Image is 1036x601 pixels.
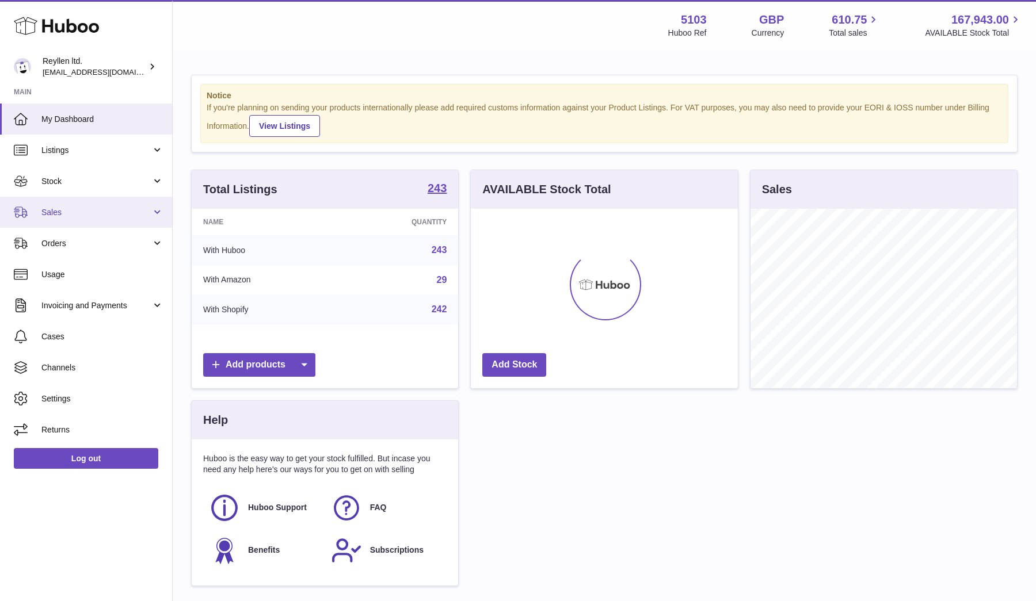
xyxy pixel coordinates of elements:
[925,28,1022,39] span: AVAILABLE Stock Total
[43,67,169,76] span: [EMAIL_ADDRESS][DOMAIN_NAME]
[829,28,880,39] span: Total sales
[192,209,338,235] th: Name
[41,393,163,404] span: Settings
[14,448,158,469] a: Log out
[41,269,163,280] span: Usage
[249,115,320,137] a: View Listings
[437,275,447,285] a: 29
[41,238,151,249] span: Orders
[41,331,163,342] span: Cases
[41,362,163,373] span: Channels
[41,176,151,187] span: Stock
[331,535,441,566] a: Subscriptions
[41,207,151,218] span: Sales
[482,353,546,377] a: Add Stock
[482,182,611,197] h3: AVAILABLE Stock Total
[428,182,447,194] strong: 243
[428,182,447,196] a: 243
[432,245,447,255] a: 243
[207,90,1002,101] strong: Notice
[668,28,707,39] div: Huboo Ref
[41,114,163,125] span: My Dashboard
[248,545,280,556] span: Benefits
[41,424,163,435] span: Returns
[203,182,277,197] h3: Total Listings
[209,535,319,566] a: Benefits
[338,209,459,235] th: Quantity
[370,545,424,556] span: Subscriptions
[752,28,784,39] div: Currency
[192,265,338,295] td: With Amazon
[432,304,447,314] a: 242
[759,12,784,28] strong: GBP
[248,502,307,513] span: Huboo Support
[192,294,338,324] td: With Shopify
[832,12,867,28] span: 610.75
[43,56,146,78] div: Reyllen ltd.
[203,353,315,377] a: Add products
[203,453,447,475] p: Huboo is the easy way to get your stock fulfilled. But incase you need any help here's our ways f...
[14,58,31,75] img: reyllen@reyllen.com
[370,502,387,513] span: FAQ
[762,182,792,197] h3: Sales
[829,12,880,39] a: 610.75 Total sales
[925,12,1022,39] a: 167,943.00 AVAILABLE Stock Total
[192,235,338,265] td: With Huboo
[41,145,151,156] span: Listings
[203,412,228,428] h3: Help
[41,300,151,311] span: Invoicing and Payments
[331,492,441,523] a: FAQ
[681,12,707,28] strong: 5103
[209,492,319,523] a: Huboo Support
[207,102,1002,137] div: If you're planning on sending your products internationally please add required customs informati...
[951,12,1009,28] span: 167,943.00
